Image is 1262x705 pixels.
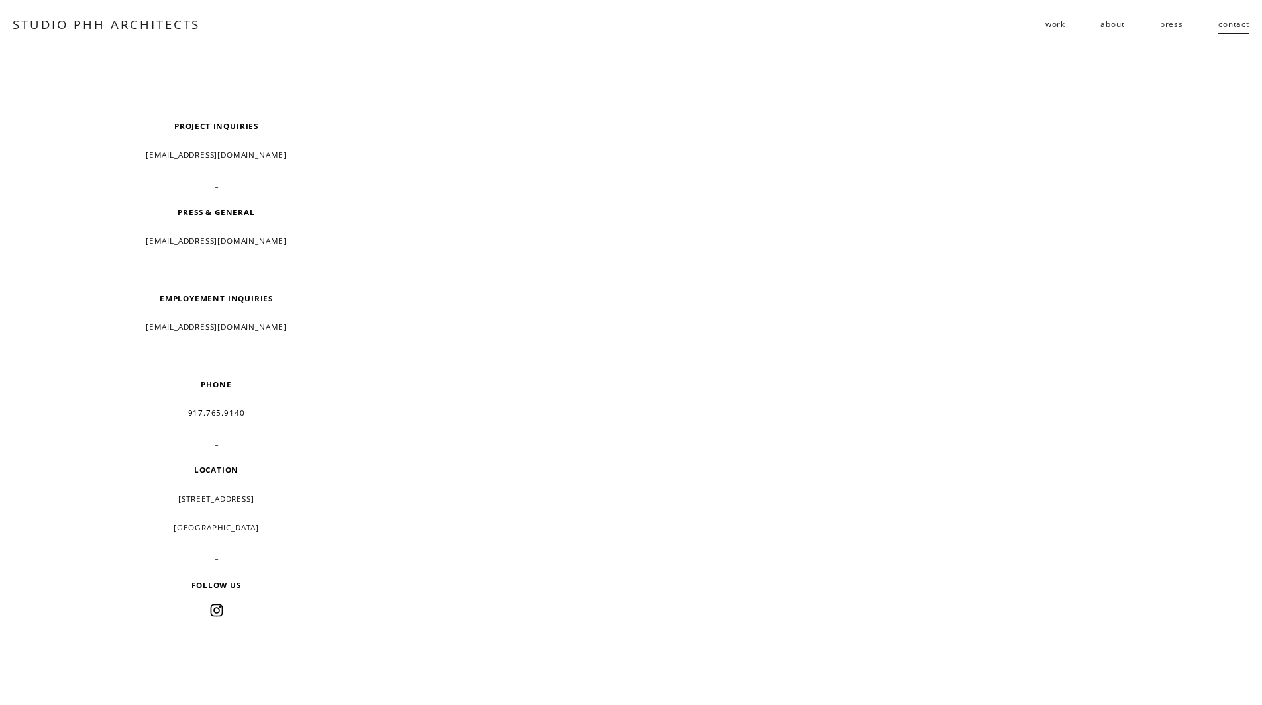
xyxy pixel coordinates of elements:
[64,259,368,279] p: _
[1045,15,1065,34] span: work
[64,432,368,451] p: _
[178,207,254,217] strong: PRESS & GENERAL
[64,546,368,565] p: _
[1100,14,1124,35] a: about
[64,145,368,164] p: [EMAIL_ADDRESS][DOMAIN_NAME]
[1160,14,1183,35] a: press
[13,16,200,32] a: STUDIO PHH ARCHITECTS
[1045,14,1065,35] a: folder dropdown
[191,579,240,590] strong: FOLLOW US
[1218,14,1249,35] a: contact
[64,174,368,193] p: _
[210,604,223,617] a: Instagram
[194,464,239,475] strong: LOCATION
[160,293,273,303] strong: EMPLOYEMENT INQUIRIES
[64,231,368,250] p: [EMAIL_ADDRESS][DOMAIN_NAME]
[64,489,368,508] p: [STREET_ADDRESS]
[64,317,368,336] p: [EMAIL_ADDRESS][DOMAIN_NAME]
[174,120,258,131] strong: PROJECT INQUIRIES
[64,518,368,537] p: [GEOGRAPHIC_DATA]
[64,346,368,365] p: _
[64,403,368,422] p: 917.765.9140
[201,379,231,389] strong: PHONE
